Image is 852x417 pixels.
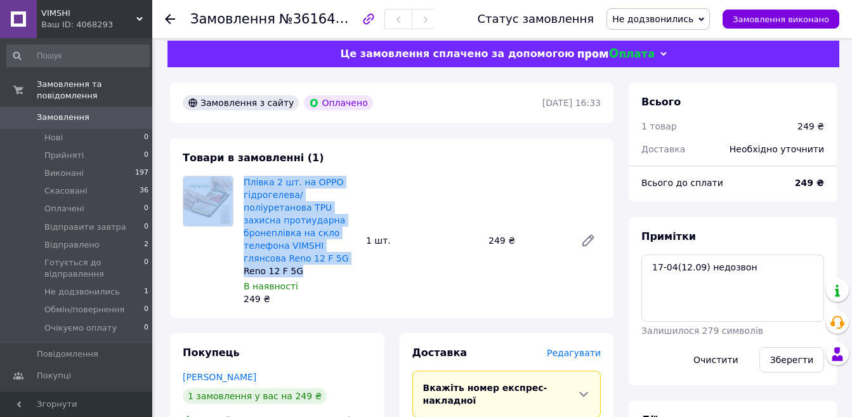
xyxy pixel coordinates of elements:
time: [DATE] 16:33 [542,98,601,108]
span: Доставка [641,144,685,154]
span: Готується до відправлення [44,257,144,280]
span: Покупець [183,347,240,359]
span: Скасовані [44,185,88,197]
div: Reno 12 F 5G [244,265,356,277]
textarea: 17-04(12.09) недозвон [641,255,824,322]
span: Це замовлення сплачено за допомогою [340,48,574,60]
span: 0 [144,322,148,334]
button: Очистити [683,347,749,373]
span: 0 [144,132,148,143]
div: Повернутися назад [165,13,175,25]
span: Замовлення та повідомлення [37,79,152,102]
img: evopay logo [578,48,654,60]
div: Статус замовлення [478,13,594,25]
span: Не додзвонились [612,14,693,24]
span: Очікуємо оплату [44,322,117,334]
span: Виконані [44,168,84,179]
span: Редагувати [547,348,601,358]
span: Нові [44,132,63,143]
span: Обмін/повернення [44,304,124,315]
button: Замовлення виконано [723,10,839,29]
span: В наявності [244,281,298,291]
span: 0 [144,222,148,233]
span: Оплачені [44,203,84,215]
span: Відправлено [44,239,100,251]
span: Доставка [412,347,468,359]
span: 1 [144,286,148,298]
span: Прийняті [44,150,84,161]
span: 0 [144,304,148,315]
span: 0 [144,203,148,215]
span: Замовлення [37,112,89,123]
div: Замовлення з сайту [183,95,299,110]
span: Всього [641,96,681,108]
span: 36 [140,185,148,197]
a: [PERSON_NAME] [183,372,256,382]
span: Вкажіть номер експрес-накладної [423,383,547,406]
span: Повідомлення [37,348,98,360]
div: 1 замовлення у вас на 249 ₴ [183,388,327,404]
div: 249 ₴ [483,232,570,249]
a: Плівка 2 шт. на OPPO гідрогелева/поліуретанова TPU захисна протиударна бронеплівка на скло телефо... [244,177,349,263]
span: Замовлення [190,11,275,27]
b: 249 ₴ [795,178,824,188]
span: Не додзвонились [44,286,120,298]
div: 1 шт. [361,232,483,249]
span: Відправити завтра [44,222,126,233]
div: 249 ₴ [244,293,356,305]
span: Покупці [37,370,71,381]
span: Замовлення виконано [733,15,829,24]
span: 0 [144,150,148,161]
span: 197 [135,168,148,179]
span: VIMSHI [41,8,136,19]
button: Зберегти [759,347,824,373]
span: №361643233 [279,11,369,27]
a: Редагувати [575,228,601,253]
div: Ваш ID: 4068293 [41,19,152,30]
span: 1 товар [641,121,677,131]
div: Оплачено [304,95,372,110]
img: Плівка 2 шт. на OPPO гідрогелева/поліуретанова TPU захисна протиударна бронеплівка на скло телефо... [183,176,233,226]
span: Всього до сплати [641,178,723,188]
div: Необхідно уточнити [722,135,832,163]
span: 0 [144,257,148,280]
span: Товари в замовленні (1) [183,152,324,164]
span: Залишилося 279 символів [641,326,763,336]
div: 249 ₴ [797,120,824,133]
span: 2 [144,239,148,251]
input: Пошук [6,44,150,67]
span: Примітки [641,230,696,242]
